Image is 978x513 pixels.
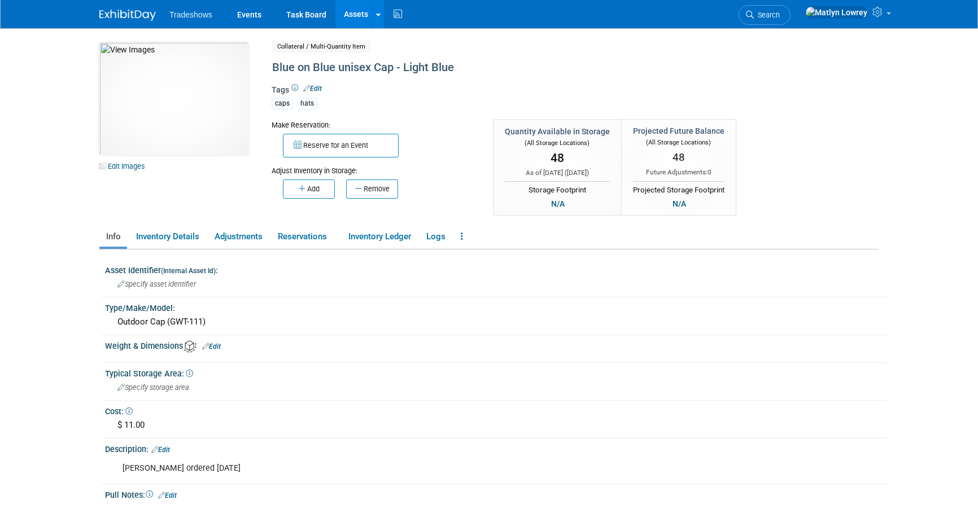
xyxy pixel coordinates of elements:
a: Edit [158,492,177,499]
div: Adjust Inventory in Storage: [272,157,476,176]
img: Matlyn Lowrey [805,6,868,19]
div: Pull Notes: [105,486,887,501]
a: Edit Images [99,159,150,173]
span: Specify asset identifier [117,280,196,288]
div: [PERSON_NAME] ordered [DATE] [115,457,740,480]
a: Search [739,5,791,25]
a: Info [99,227,127,247]
div: N/A [669,198,689,210]
a: Inventory Details [129,227,206,247]
div: (All Storage Locations) [633,137,724,147]
a: Edit [151,446,170,454]
div: Asset Identifier : [105,262,887,276]
div: Outdoor Cap (GWT-111) [113,313,879,331]
div: Type/Make/Model: [105,300,887,314]
img: Asset Weight and Dimensions [184,340,197,353]
img: ExhibitDay [99,10,156,21]
div: Storage Footprint [505,181,610,196]
div: hats [297,98,317,109]
span: Collateral / Multi-Quantity Item [272,41,371,52]
div: Blue on Blue unisex Cap - Light Blue [268,58,785,78]
div: As of [DATE] ( ) [505,168,610,178]
span: Search [754,11,780,19]
a: Adjustments [208,227,269,247]
div: (All Storage Locations) [505,137,610,148]
div: Projected Future Balance [633,125,724,137]
div: Make Reservation: [272,119,476,130]
div: caps [272,98,293,109]
img: View Images [99,42,248,155]
button: Remove [346,179,398,199]
div: Cost: [105,403,887,417]
div: Tags [272,84,785,117]
a: Edit [202,343,221,350]
span: Specify storage area [117,383,189,392]
span: 48 [551,151,564,165]
div: Weight & Dimensions [105,337,887,353]
span: 48 [673,151,685,164]
small: (Internal Asset Id) [161,267,216,275]
span: [DATE] [567,169,587,177]
span: 0 [708,168,711,176]
span: Typical Storage Area: [105,369,193,378]
a: Logs [420,227,452,247]
div: N/A [548,198,568,210]
span: Tradeshows [169,10,212,19]
div: Description: [105,441,887,455]
button: Add [283,179,335,199]
a: Inventory Ledger [342,227,417,247]
button: Reserve for an Event [283,134,399,157]
a: Edit [303,85,322,93]
div: $ 11.00 [113,416,879,434]
a: Reservations [271,227,339,247]
div: Quantity Available in Storage [505,126,610,137]
div: Future Adjustments: [633,168,724,177]
div: Projected Storage Footprint [633,181,724,196]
